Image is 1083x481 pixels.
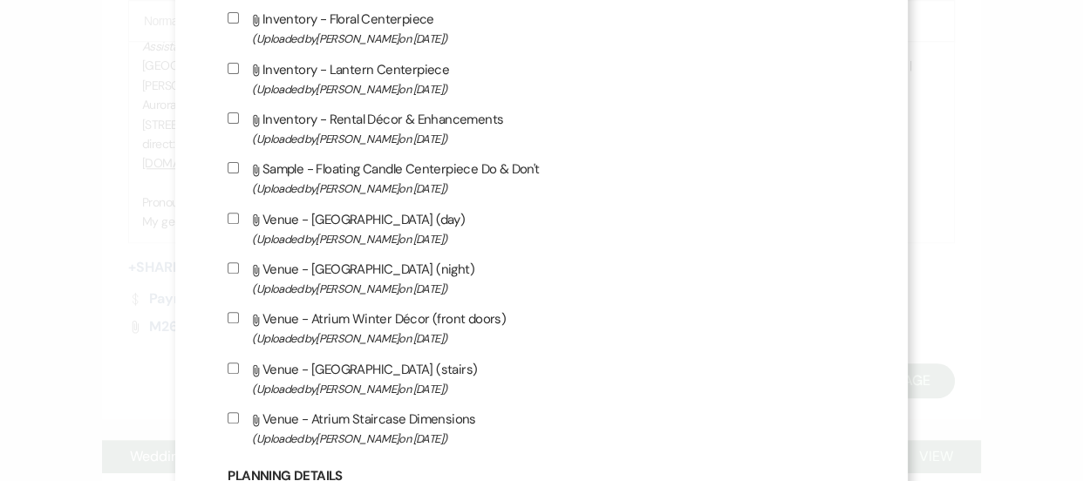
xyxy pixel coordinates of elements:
[252,229,855,249] span: (Uploaded by [PERSON_NAME] on [DATE] )
[228,312,239,323] input: Venue - Atrium Winter Décor (front doors)(Uploaded by[PERSON_NAME]on [DATE])
[228,108,855,149] label: Inventory - Rental Décor & Enhancements
[252,179,855,199] span: (Uploaded by [PERSON_NAME] on [DATE] )
[228,158,855,199] label: Sample - Floating Candle Centerpiece Do & Don't
[252,79,855,99] span: (Uploaded by [PERSON_NAME] on [DATE] )
[252,29,855,49] span: (Uploaded by [PERSON_NAME] on [DATE] )
[228,408,855,449] label: Venue - Atrium Staircase Dimensions
[228,362,239,374] input: Venue - [GEOGRAPHIC_DATA] (stairs)(Uploaded by[PERSON_NAME]on [DATE])
[228,308,855,349] label: Venue - Atrium Winter Décor (front doors)
[228,58,855,99] label: Inventory - Lantern Centerpiece
[228,8,855,49] label: Inventory - Floral Centerpiece
[228,213,239,224] input: Venue - [GEOGRAPHIC_DATA] (day)(Uploaded by[PERSON_NAME]on [DATE])
[228,112,239,124] input: Inventory - Rental Décor & Enhancements(Uploaded by[PERSON_NAME]on [DATE])
[228,63,239,74] input: Inventory - Lantern Centerpiece(Uploaded by[PERSON_NAME]on [DATE])
[252,429,855,449] span: (Uploaded by [PERSON_NAME] on [DATE] )
[228,208,855,249] label: Venue - [GEOGRAPHIC_DATA] (day)
[252,129,855,149] span: (Uploaded by [PERSON_NAME] on [DATE] )
[252,379,855,399] span: (Uploaded by [PERSON_NAME] on [DATE] )
[228,358,855,399] label: Venue - [GEOGRAPHIC_DATA] (stairs)
[228,262,239,274] input: Venue - [GEOGRAPHIC_DATA] (night)(Uploaded by[PERSON_NAME]on [DATE])
[252,279,855,299] span: (Uploaded by [PERSON_NAME] on [DATE] )
[228,162,239,173] input: Sample - Floating Candle Centerpiece Do & Don't(Uploaded by[PERSON_NAME]on [DATE])
[252,329,855,349] span: (Uploaded by [PERSON_NAME] on [DATE] )
[228,12,239,24] input: Inventory - Floral Centerpiece(Uploaded by[PERSON_NAME]on [DATE])
[228,412,239,423] input: Venue - Atrium Staircase Dimensions(Uploaded by[PERSON_NAME]on [DATE])
[228,258,855,299] label: Venue - [GEOGRAPHIC_DATA] (night)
